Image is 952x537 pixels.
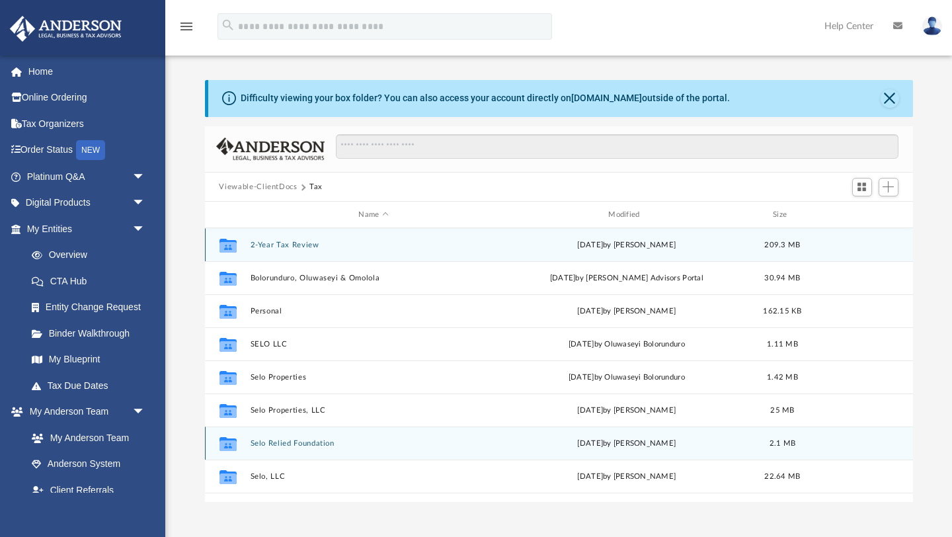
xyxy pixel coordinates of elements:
div: [DATE] by [PERSON_NAME] [503,438,750,450]
a: Overview [19,242,165,268]
div: [DATE] by [PERSON_NAME] [503,306,750,317]
a: CTA Hub [19,268,165,294]
input: Search files and folders [336,134,898,159]
i: menu [178,19,194,34]
button: Selo, LLC [250,472,497,481]
span: 30.94 MB [764,274,800,282]
button: SELO LLC [250,340,497,349]
div: Modified [502,209,750,221]
div: [DATE] by [PERSON_NAME] [503,471,750,483]
div: [DATE] by Oluwaseyi Bolorunduro [503,339,750,351]
button: 2-Year Tax Review [250,241,497,249]
div: Difficulty viewing your box folder? You can also access your account directly on outside of the p... [241,91,730,105]
a: Home [9,58,165,85]
a: My Blueprint [19,347,159,373]
button: Selo Properties, LLC [250,406,497,415]
a: Platinum Q&Aarrow_drop_down [9,163,165,190]
a: [DOMAIN_NAME] [571,93,642,103]
span: arrow_drop_down [132,216,159,243]
a: menu [178,25,194,34]
img: User Pic [922,17,942,36]
span: 162.15 KB [763,308,801,315]
div: id [210,209,243,221]
a: Online Ordering [9,85,165,111]
div: [DATE] by [PERSON_NAME] Advisors Portal [503,272,750,284]
a: Tax Organizers [9,110,165,137]
button: Personal [250,307,497,315]
span: 1.42 MB [767,374,798,381]
button: Selo Relied Foundation [250,439,497,448]
button: Switch to Grid View [852,178,872,196]
a: Binder Walkthrough [19,320,165,347]
div: Size [756,209,809,221]
div: NEW [76,140,105,160]
div: [DATE] by [PERSON_NAME] [503,405,750,417]
button: Tax [309,181,323,193]
a: My Anderson Team [19,425,152,451]
span: 1.11 MB [767,341,798,348]
a: Anderson System [19,451,159,477]
span: arrow_drop_down [132,190,159,217]
div: Name [249,209,496,221]
button: Close [881,89,899,108]
img: Anderson Advisors Platinum Portal [6,16,126,42]
span: 2.1 MB [769,440,795,447]
button: Selo Properties [250,373,497,382]
a: Order StatusNEW [9,137,165,164]
span: arrow_drop_down [132,163,159,190]
a: My Anderson Teamarrow_drop_down [9,399,159,425]
span: arrow_drop_down [132,399,159,426]
button: Add [879,178,898,196]
div: id [814,209,907,221]
button: Viewable-ClientDocs [219,181,297,193]
a: Tax Due Dates [19,372,165,399]
i: search [221,18,235,32]
div: [DATE] by Oluwaseyi Bolorunduro [503,372,750,384]
div: grid [205,228,913,503]
a: My Entitiesarrow_drop_down [9,216,165,242]
span: 209.3 MB [764,241,800,249]
span: 25 MB [770,407,794,414]
div: [DATE] by [PERSON_NAME] [503,239,750,251]
span: 22.64 MB [764,473,800,480]
a: Entity Change Request [19,294,165,321]
button: Bolorunduro, Oluwaseyi & Omolola [250,274,497,282]
a: Client Referrals [19,477,159,503]
a: Digital Productsarrow_drop_down [9,190,165,216]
